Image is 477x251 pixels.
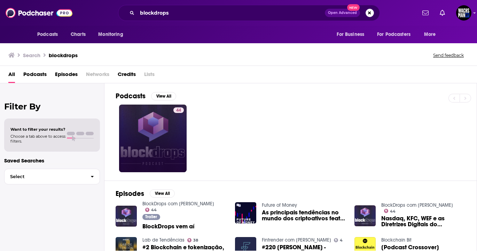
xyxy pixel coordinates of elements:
img: Nasdaq, KFC, WEF e as Diretrizes Digitais do Brasil, BlockDrops na noomis [354,205,376,227]
img: BlockDrops vem aí [116,206,137,227]
span: 44 [151,208,157,212]
span: Logged in as WachsmanNY [456,5,471,21]
a: Blockchain Bit [381,237,412,243]
a: EpisodesView All [116,189,175,198]
button: open menu [373,28,421,41]
span: Networks [86,69,109,83]
span: 4 [340,239,343,242]
span: Want to filter your results? [10,127,65,132]
a: All [8,69,15,83]
input: Search podcasts, credits, & more... [137,7,325,18]
a: 44 [173,107,184,113]
span: 38 [193,239,198,242]
a: Charts [66,28,90,41]
span: Podcasts [37,30,58,39]
button: Select [4,169,100,184]
span: Monitoring [98,30,123,39]
p: Saved Searches [4,157,100,164]
a: Episodes [55,69,78,83]
span: For Podcasters [377,30,410,39]
button: open menu [32,28,67,41]
span: For Business [337,30,364,39]
a: 38 [187,238,198,242]
span: Trailer [145,215,157,219]
span: Nasdaq, KFC, WEF e as Diretrizes Digitais do [GEOGRAPHIC_DATA], BlockDrops na noomis [381,215,466,227]
button: View All [151,92,176,100]
h2: Filter By [4,101,100,112]
span: 44 [176,107,181,114]
a: Podcasts [23,69,47,83]
span: Charts [71,30,86,39]
a: BlockDrops com Maurício Magaldi [142,201,214,207]
a: As principais tendências no mundo dos criptoativos feat BlockDrops | Future of Money #053 [262,210,346,221]
button: View All [150,189,175,198]
span: 44 [390,210,396,213]
span: Select [5,174,85,179]
a: Nasdaq, KFC, WEF e as Diretrizes Digitais do Brasil, BlockDrops na noomis [381,215,466,227]
button: Show profile menu [456,5,471,21]
img: User Profile [456,5,471,21]
a: 44 [384,209,396,213]
a: BlockDrops com Maurício Magaldi [381,202,453,208]
span: More [424,30,436,39]
div: Search podcasts, credits, & more... [118,5,380,21]
button: Open AdvancedNew [325,9,360,17]
h3: blockdrops [49,52,78,59]
a: PodcastsView All [116,92,176,100]
span: Choose a tab above to access filters. [10,134,65,144]
a: Show notifications dropdown [437,7,448,19]
a: 4 [334,238,343,242]
img: Podchaser - Follow, Share and Rate Podcasts [6,6,72,20]
button: open menu [419,28,445,41]
button: open menu [332,28,373,41]
a: 44 [145,208,157,212]
span: Lists [144,69,155,83]
a: Credits [118,69,136,83]
span: Open Advanced [328,11,357,15]
h3: Search [23,52,40,59]
a: Fintrender com Gustavo Cunha [262,237,331,243]
a: 44 [119,105,187,172]
a: Lab de Tendências [142,237,185,243]
button: Send feedback [431,52,466,58]
h2: Podcasts [116,92,146,100]
span: New [347,4,360,11]
img: As principais tendências no mundo dos criptoativos feat BlockDrops | Future of Money #053 [235,202,256,223]
h2: Episodes [116,189,144,198]
button: open menu [93,28,132,41]
a: BlockDrops vem aí [142,223,194,229]
a: Future of Money [262,202,297,208]
a: Show notifications dropdown [420,7,431,19]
